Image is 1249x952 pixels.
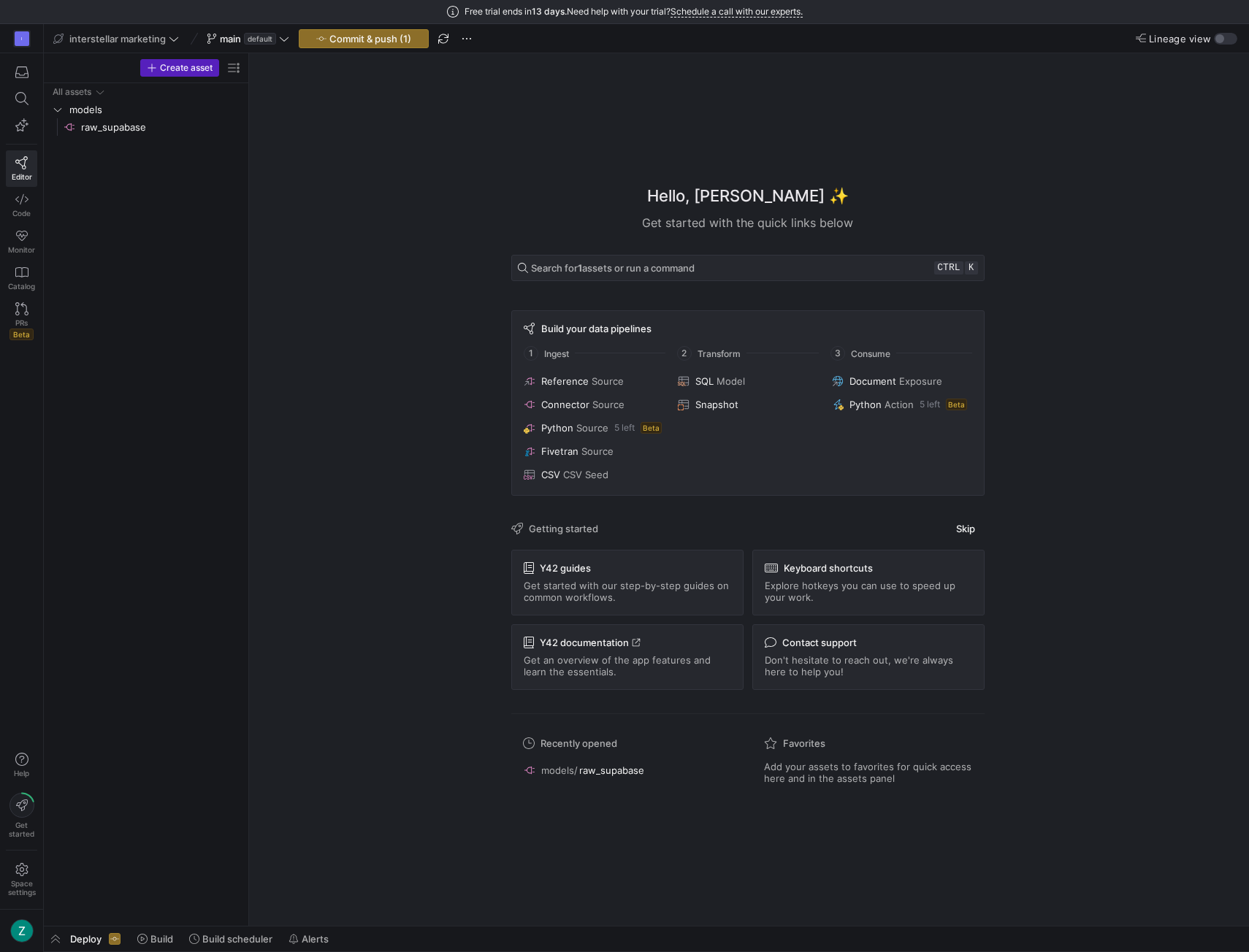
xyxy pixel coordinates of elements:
[849,375,896,387] span: Document
[540,562,591,574] span: Y42 guides
[956,523,975,534] span: Skip
[541,764,578,776] span: models/
[465,7,803,17] span: Free trial ends in Need help with your trial?
[782,637,857,648] span: Contact support
[302,933,329,945] span: Alerts
[521,466,666,483] button: CSVCSV Seed
[578,262,582,274] strong: 1
[695,399,738,410] span: Snapshot
[675,372,820,390] button: SQLModel
[920,399,940,410] span: 5 left
[10,919,34,943] img: https://lh3.googleusercontent.com/a/ACg8ocJjr5HHNopetVmmgMoZNZ5zA1Z4KHaNvsq35B3bP7OyD3bE=s96-c
[81,119,240,136] span: raw_supabase​​​​​​​​
[849,399,882,410] span: Python
[563,469,608,480] span: CSV Seed
[541,399,589,410] span: Connector
[202,933,272,945] span: Build scheduler
[53,87,91,97] div: All assets
[150,933,173,945] span: Build
[8,282,35,291] span: Catalog
[671,6,803,18] a: Schedule a call with our experts.
[524,580,731,603] span: Get started with our step-by-step guides on common workflows.
[69,33,166,45] span: interstellar marketing
[675,396,820,413] button: Snapshot
[282,926,335,951] button: Alerts
[131,926,180,951] button: Build
[50,118,242,136] a: raw_supabase​​​​​​​​
[592,399,624,410] span: Source
[50,29,183,48] button: interstellar marketing
[511,255,985,281] button: Search for1assets or run a commandctrlk
[183,926,279,951] button: Build scheduler
[69,101,240,118] span: models
[6,223,37,260] a: Monitor
[220,33,241,45] span: main
[50,101,242,118] div: Press SPACE to select this row.
[540,637,641,648] span: Y42 documentation
[12,769,31,778] span: Help
[511,214,985,231] div: Get started with the quick links below
[784,562,873,574] span: Keyboard shortcuts
[160,63,213,73] span: Create asset
[541,737,617,749] span: Recently opened
[140,59,219,77] button: Create asset
[50,118,242,136] div: Press SPACE to select this row.
[1149,33,1211,45] span: Lineage view
[899,375,942,387] span: Exposure
[521,372,666,390] button: ReferenceSource
[579,764,644,776] span: raw_supabase
[6,296,37,346] a: PRsBeta
[934,261,963,275] kbd: ctrl
[829,372,974,390] button: DocumentExposure
[829,396,974,413] button: PythonAction5 leftBeta
[299,29,429,48] button: Commit & push (1)
[885,399,914,410] span: Action
[6,260,37,296] a: Catalog
[244,33,276,45] span: default
[764,761,973,784] span: Add your assets to favorites for quick access here and in the assets panel
[9,821,34,838] span: Get started
[641,422,662,434] span: Beta
[6,187,37,223] a: Code
[12,209,31,218] span: Code
[329,33,411,45] span: Commit & push (1)
[524,654,731,677] span: Get an overview of the app features and learn the essentials.
[765,654,972,677] span: Don't hesitate to reach out, we're always here to help you!
[15,318,28,327] span: PRs
[541,375,589,387] span: Reference
[531,262,695,274] span: Search for assets or run a command
[511,624,744,690] a: Y42 documentationGet an overview of the app features and learn the essentials.
[15,31,29,46] div: I
[12,172,32,181] span: Editor
[947,519,985,538] button: Skip
[9,329,34,340] span: Beta
[6,150,37,187] a: Editor
[965,261,978,275] kbd: k
[765,580,972,603] span: Explore hotkeys you can use to speed up your work.
[647,184,849,208] h1: Hello, [PERSON_NAME] ✨
[541,323,652,334] span: Build your data pipelines
[783,737,825,749] span: Favorites
[6,915,37,946] button: https://lh3.googleusercontent.com/a/ACg8ocJjr5HHNopetVmmgMoZNZ5zA1Z4KHaNvsq35B3bP7OyD3bE=s96-c
[521,396,666,413] button: ConnectorSource
[946,399,967,410] span: Beta
[541,422,573,434] span: Python
[614,423,635,433] span: 5 left
[6,26,37,51] a: I
[8,245,35,254] span: Monitor
[695,375,714,387] span: SQL
[8,879,36,897] span: Space settings
[520,761,735,780] button: models/raw_supabase
[203,29,293,48] button: maindefault
[70,933,102,945] span: Deploy
[521,419,666,437] button: PythonSource5 leftBeta
[529,523,598,534] span: Getting started
[576,422,608,434] span: Source
[6,856,37,903] a: Spacesettings
[592,375,624,387] span: Source
[717,375,745,387] span: Model
[541,469,560,480] span: CSV
[6,787,37,844] button: Getstarted
[6,746,37,784] button: Help
[541,445,578,457] span: Fivetran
